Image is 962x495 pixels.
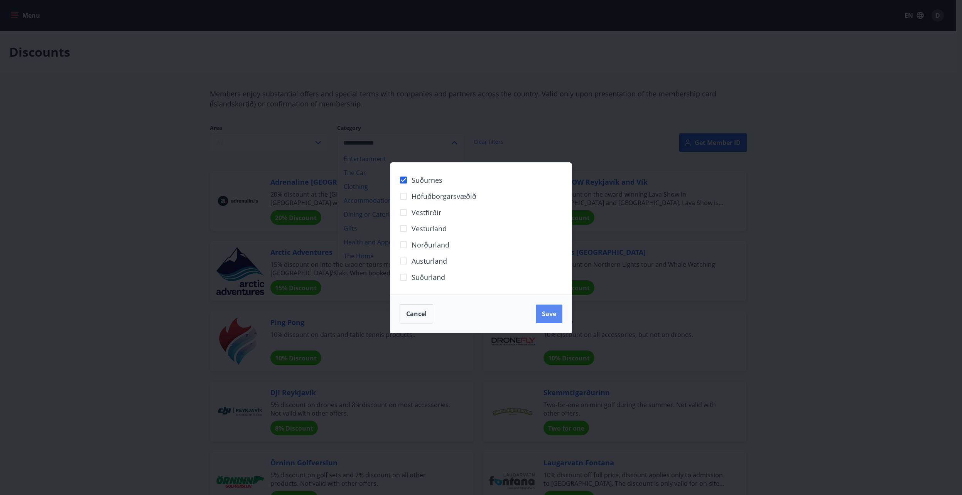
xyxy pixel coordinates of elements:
[412,207,441,217] span: Vestfirðir
[412,240,449,250] span: Norðurland
[400,304,433,323] button: Cancel
[412,175,442,185] span: Suðurnes
[412,191,476,201] span: Höfuðborgarsvæðið
[406,310,427,318] span: Cancel
[542,310,556,318] span: Save
[536,305,562,323] button: Save
[412,272,445,282] span: Suðurland
[412,256,447,266] span: Austurland
[412,224,447,234] span: Vesturland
